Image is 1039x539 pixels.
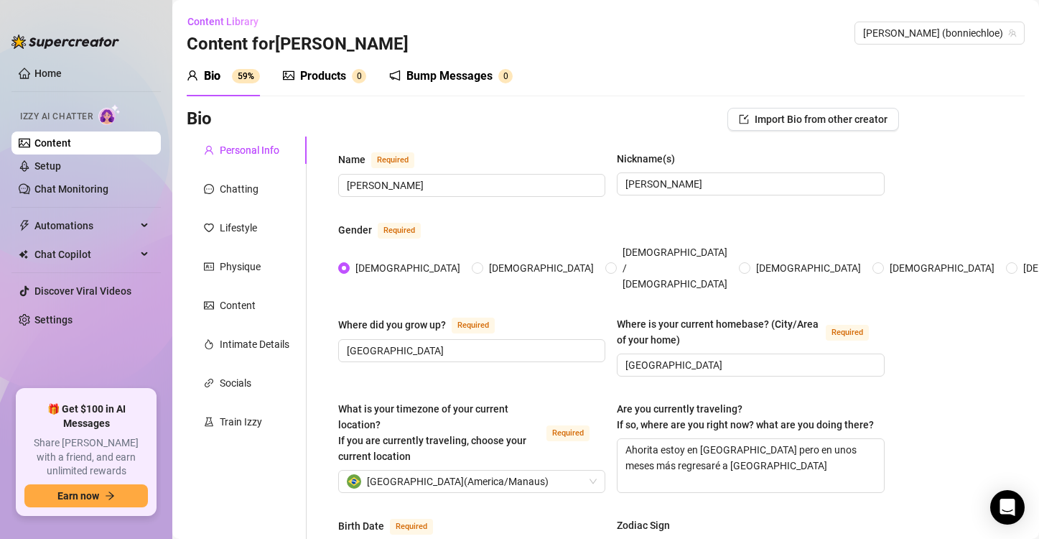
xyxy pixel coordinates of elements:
span: experiment [204,417,214,427]
span: Required [390,519,433,535]
span: Earn now [57,490,99,502]
label: Nickname(s) [617,151,685,167]
img: logo-BBDzfeDw.svg [11,34,119,49]
span: arrow-right [105,491,115,501]
button: Content Library [187,10,270,33]
span: heart [204,223,214,233]
sup: 59% [232,69,260,83]
span: Content Library [187,16,258,27]
a: Settings [34,314,73,326]
a: Content [34,137,71,149]
div: Name [338,152,365,167]
div: Socials [220,375,251,391]
div: Open Intercom Messenger [990,490,1025,525]
h3: Bio [187,108,212,131]
input: Nickname(s) [625,176,872,192]
label: Name [338,151,430,168]
div: Lifestyle [220,220,257,236]
span: Required [378,223,421,239]
div: Physique [220,259,261,275]
a: Chat Monitoring [34,183,108,195]
span: picture [283,70,294,81]
button: Import Bio from other creator [727,108,899,131]
span: fire [204,339,214,349]
a: Setup [34,160,61,172]
input: Where did you grow up? [347,343,594,359]
img: br [347,474,361,489]
span: Chat Copilot [34,243,136,266]
span: import [739,114,749,124]
div: Bump Messages [406,68,493,85]
span: Import Bio from other creator [755,114,887,125]
span: Required [452,318,495,333]
div: Bio [204,68,220,85]
div: Intimate Details [220,336,289,352]
button: Earn nowarrow-right [24,484,148,507]
div: Zodiac Sign [617,517,670,533]
span: notification [389,70,401,81]
input: Where is your current homebase? (City/Area of your home) [625,357,872,373]
div: Products [300,68,346,85]
span: Are you currently traveling? If so, where are you right now? what are you doing there? [617,403,874,430]
img: Chat Copilot [19,249,28,259]
span: Automations [34,214,136,237]
span: Required [826,325,869,341]
input: Name [347,178,594,193]
span: [DEMOGRAPHIC_DATA] [750,260,867,276]
sup: 0 [352,69,366,83]
div: Personal Info [220,142,279,158]
span: [DEMOGRAPHIC_DATA] / [DEMOGRAPHIC_DATA] [617,244,733,292]
span: idcard [204,262,214,272]
div: Content [220,298,256,313]
a: Discover Viral Videos [34,285,131,297]
span: Required [546,425,590,441]
div: Birth Date [338,518,384,534]
label: Gender [338,221,437,239]
span: message [204,184,214,194]
div: Where is your current homebase? (City/Area of your home) [617,316,819,348]
span: What is your timezone of your current location? If you are currently traveling, choose your curre... [338,403,526,462]
span: thunderbolt [19,220,30,231]
span: picture [204,300,214,310]
span: Required [371,152,414,168]
span: 🎁 Get $100 in AI Messages [24,402,148,430]
span: team [1008,29,1017,37]
span: Share [PERSON_NAME] with a friend, and earn unlimited rewards [24,436,148,479]
span: user [204,145,214,155]
span: Bonnie (bonniechloe) [863,22,1016,44]
div: Chatting [220,181,258,197]
label: Birth Date [338,517,449,535]
div: Nickname(s) [617,151,675,167]
label: Zodiac Sign [617,517,680,533]
span: user [187,70,198,81]
span: Izzy AI Chatter [20,110,93,124]
h3: Content for [PERSON_NAME] [187,33,409,56]
sup: 0 [498,69,513,83]
span: [GEOGRAPHIC_DATA] ( America/Manaus ) [367,471,549,492]
span: link [204,378,214,388]
div: Train Izzy [220,414,262,430]
span: [DEMOGRAPHIC_DATA] [483,260,600,276]
a: Home [34,68,62,79]
div: Gender [338,222,372,238]
label: Where is your current homebase? (City/Area of your home) [617,316,884,348]
span: [DEMOGRAPHIC_DATA] [350,260,466,276]
label: Where did you grow up? [338,316,511,333]
div: Where did you grow up? [338,317,446,333]
textarea: Ahorita estoy en [GEOGRAPHIC_DATA] pero en unos meses más regresaré a [GEOGRAPHIC_DATA] [618,439,883,492]
img: AI Chatter [98,104,121,125]
span: [DEMOGRAPHIC_DATA] [884,260,1000,276]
